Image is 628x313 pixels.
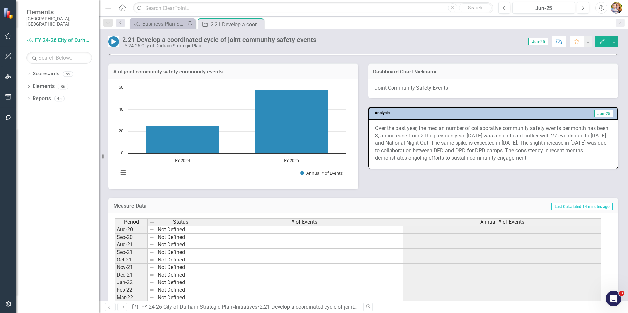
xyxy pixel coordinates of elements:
button: Jun-25 [512,2,575,14]
td: Mar-22 [115,294,148,302]
div: 86 [58,84,68,89]
text: FY 2024 [175,157,190,163]
td: Not Defined [156,256,205,264]
span: 3 [619,291,624,296]
td: Aug-20 [115,226,148,234]
text: FY 2025 [284,157,299,163]
img: 8DAGhfEEPCf229AAAAAElFTkSuQmCC [149,235,154,240]
text: 60 [119,84,123,90]
span: Joint Community Safety Events [375,85,448,91]
svg: Interactive chart [115,84,349,183]
div: 2.21 Develop a coordinated cycle of joint community safety events [122,36,316,43]
path: FY 2024, 25. Annual # of Events. [146,126,219,153]
div: FY 24-26 City of Durham Strategic Plan [122,43,316,48]
a: FY 24-26 City of Durham Strategic Plan [26,37,92,44]
img: 8DAGhfEEPCf229AAAAAElFTkSuQmCC [149,272,154,278]
a: Business Plan Status Update [131,20,186,28]
img: ClearPoint Strategy [3,7,15,19]
text: 0 [121,150,123,156]
img: 8DAGhfEEPCf229AAAAAElFTkSuQmCC [149,295,154,300]
td: Not Defined [156,241,205,249]
td: Not Defined [156,271,205,279]
text: 20 [119,128,123,134]
td: Not Defined [156,279,205,286]
a: Scorecards [33,70,59,78]
iframe: Intercom live chat [606,291,621,306]
img: 8DAGhfEEPCf229AAAAAElFTkSuQmCC [149,280,154,285]
td: Dec-21 [115,271,148,279]
div: 2.21 Develop a coordinated cycle of joint community safety events [211,20,262,29]
span: Search [468,5,482,10]
td: Sep-21 [115,249,148,256]
span: Elements [26,8,92,16]
button: View chart menu, Chart [119,168,128,177]
button: Show Annual # of Events [300,170,343,176]
a: Initiatives [235,304,257,310]
div: 2.21 Develop a coordinated cycle of joint community safety events [260,304,414,310]
td: Not Defined [156,234,205,241]
path: FY 2025 , 58. Annual # of Events. [255,90,328,153]
img: 8DAGhfEEPCf229AAAAAElFTkSuQmCC [149,220,155,225]
div: Chart. Highcharts interactive chart. [115,84,352,183]
input: Search ClearPoint... [133,2,493,14]
span: Period [124,219,139,225]
button: Search [459,3,492,12]
span: Jun-25 [528,38,548,45]
td: Not Defined [156,264,205,271]
img: 8DAGhfEEPCf229AAAAAElFTkSuQmCC [149,242,154,247]
div: 59 [63,71,73,77]
text: 40 [119,106,123,112]
td: Sep-20 [115,234,148,241]
td: Jan-22 [115,279,148,286]
p: Over the past year, the median number of collaborative community safety events per month has been... [375,125,611,162]
td: Nov-21 [115,264,148,271]
img: 8DAGhfEEPCf229AAAAAElFTkSuQmCC [149,287,154,293]
a: Elements [33,83,55,90]
td: Not Defined [156,294,205,302]
td: Aug-21 [115,241,148,249]
h3: Analysis [375,111,475,115]
h3: Dashboard Chart Nickname [373,69,613,75]
td: Oct-21 [115,256,148,264]
span: # of Events [291,219,317,225]
h3: # of joint community safety community events [113,69,353,75]
td: Not Defined [156,249,205,256]
img: 8DAGhfEEPCf229AAAAAElFTkSuQmCC [149,257,154,262]
span: Status [173,219,188,225]
img: 8DAGhfEEPCf229AAAAAElFTkSuQmCC [149,250,154,255]
div: 45 [54,96,65,102]
div: » » [132,303,358,311]
td: Not Defined [156,226,205,234]
input: Search Below... [26,52,92,64]
span: Jun-25 [594,110,613,117]
small: [GEOGRAPHIC_DATA], [GEOGRAPHIC_DATA] [26,16,92,27]
a: Reports [33,95,51,103]
h3: Measure Data [113,203,287,209]
a: FY 24-26 City of Durham Strategic Plan [141,304,232,310]
div: Business Plan Status Update [142,20,186,28]
td: Not Defined [156,286,205,294]
img: Shari Metcalfe [611,2,622,14]
img: 8DAGhfEEPCf229AAAAAElFTkSuQmCC [149,265,154,270]
div: Jun-25 [515,4,573,12]
span: Last Calculated 14 minutes ago [551,203,613,210]
img: 8DAGhfEEPCf229AAAAAElFTkSuQmCC [149,227,154,232]
img: In Progress [108,36,119,47]
span: Annual # of Events [480,219,524,225]
td: Feb-22 [115,286,148,294]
